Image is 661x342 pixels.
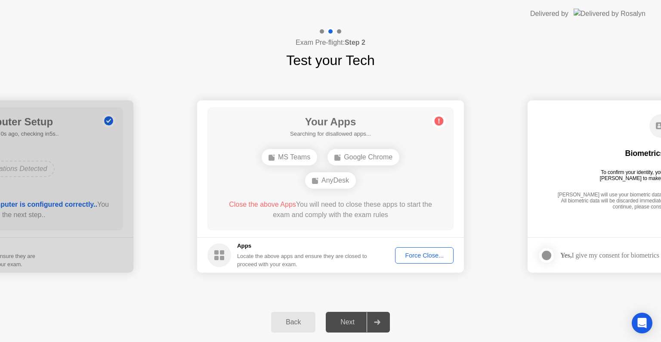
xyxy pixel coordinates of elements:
[574,9,646,19] img: Delivered by Rosalyn
[560,252,571,259] strong: Yes,
[237,242,368,250] h5: Apps
[274,318,313,326] div: Back
[229,201,296,208] span: Close the above Apps
[262,149,317,165] div: MS Teams
[395,247,454,264] button: Force Close...
[296,37,365,48] h4: Exam Pre-flight:
[326,312,390,333] button: Next
[398,252,451,259] div: Force Close...
[305,172,356,189] div: AnyDesk
[530,9,568,19] div: Delivered by
[290,114,371,130] h1: Your Apps
[237,252,368,268] div: Locate the above apps and ensure they are closed to proceed with your exam.
[345,39,365,46] b: Step 2
[632,313,652,333] div: Open Intercom Messenger
[327,149,399,165] div: Google Chrome
[220,199,442,220] div: You will need to close these apps to start the exam and comply with the exam rules
[328,318,367,326] div: Next
[286,50,375,71] h1: Test your Tech
[271,312,315,333] button: Back
[290,130,371,138] h5: Searching for disallowed apps...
